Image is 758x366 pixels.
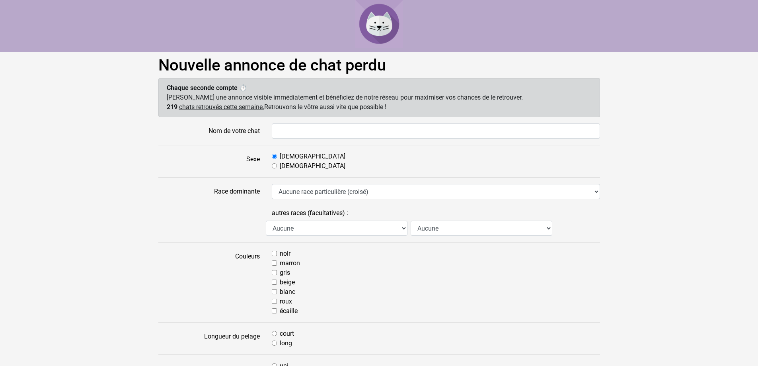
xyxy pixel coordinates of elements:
label: Sexe [152,152,266,171]
h1: Nouvelle annonce de chat perdu [158,56,600,75]
label: Nom de votre chat [152,123,266,139]
label: [DEMOGRAPHIC_DATA] [280,152,345,161]
input: long [272,341,277,346]
label: écaille [280,306,298,316]
span: 219 [167,103,177,111]
strong: Chaque seconde compte ⏱️ [167,84,247,92]
u: chats retrouvés cette semaine. [179,103,264,111]
label: noir [280,249,290,258]
label: marron [280,258,300,268]
label: gris [280,268,290,278]
label: roux [280,297,292,306]
div: [PERSON_NAME] une annonce visible immédiatement et bénéficiez de notre réseau pour maximiser vos ... [158,78,600,117]
input: [DEMOGRAPHIC_DATA] [272,163,277,168]
label: long [280,339,292,348]
label: blanc [280,287,295,297]
input: court [272,331,277,336]
label: Longueur du pelage [152,329,266,348]
label: autres races (facultatives) : [272,206,348,221]
input: [DEMOGRAPHIC_DATA] [272,154,277,159]
label: Race dominante [152,184,266,199]
label: Couleurs [152,249,266,316]
label: beige [280,278,295,287]
label: [DEMOGRAPHIC_DATA] [280,161,345,171]
label: court [280,329,294,339]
